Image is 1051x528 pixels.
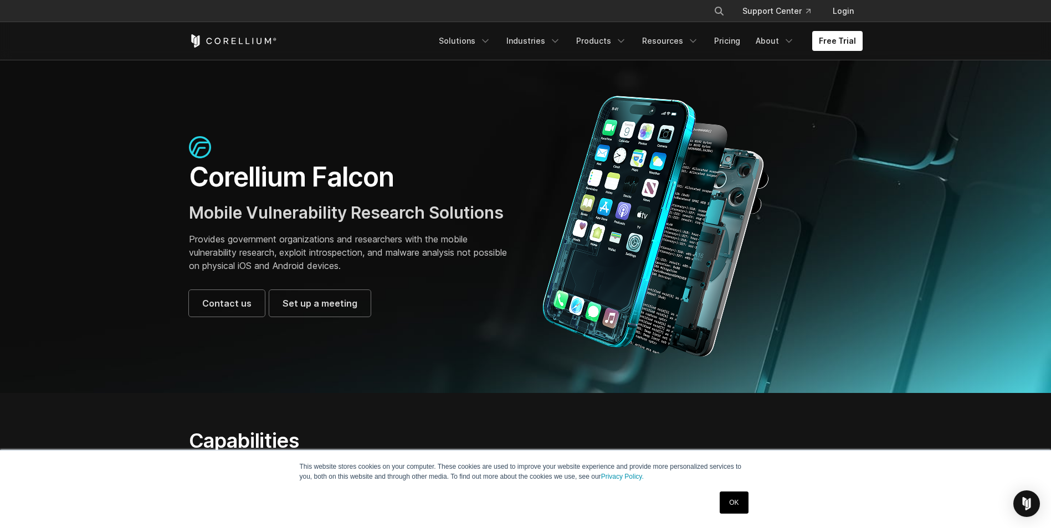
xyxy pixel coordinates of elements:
a: About [749,31,801,51]
span: Contact us [202,297,252,310]
a: Contact us [189,290,265,317]
a: Set up a meeting [269,290,371,317]
div: Navigation Menu [700,1,863,21]
a: Free Trial [812,31,863,51]
a: Products [570,31,633,51]
div: Open Intercom Messenger [1013,490,1040,517]
span: Mobile Vulnerability Research Solutions [189,203,504,222]
a: Corellium Home [189,34,277,48]
a: Solutions [432,31,498,51]
div: Navigation Menu [432,31,863,51]
button: Search [709,1,729,21]
a: Resources [635,31,705,51]
span: Set up a meeting [283,297,357,310]
h2: Capabilities [189,428,630,453]
a: Login [824,1,863,21]
p: Provides government organizations and researchers with the mobile vulnerability research, exploit... [189,232,515,272]
a: OK [720,491,748,514]
img: falcon-icon [189,136,211,158]
p: This website stores cookies on your computer. These cookies are used to improve your website expe... [300,462,752,482]
img: Corellium_Falcon Hero 1 [537,95,775,358]
a: Privacy Policy. [601,473,644,480]
a: Support Center [734,1,819,21]
a: Industries [500,31,567,51]
h1: Corellium Falcon [189,161,515,194]
a: Pricing [707,31,747,51]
